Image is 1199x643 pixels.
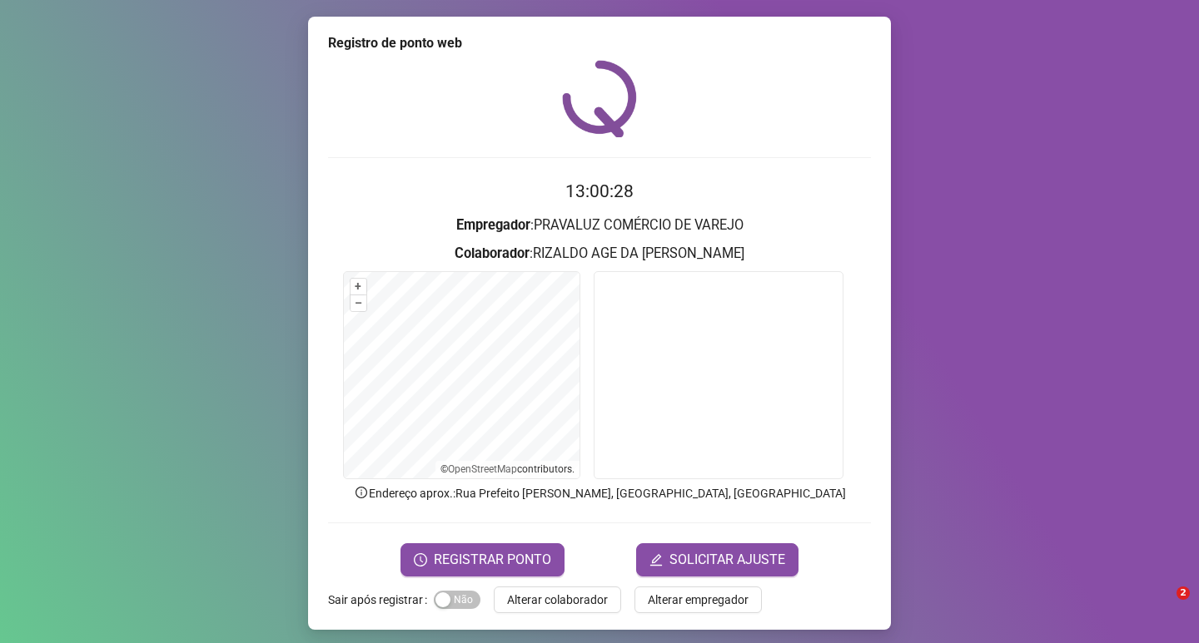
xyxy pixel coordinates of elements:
img: QRPoint [562,60,637,137]
span: clock-circle [414,553,427,566]
span: edit [649,553,663,566]
li: © contributors. [440,463,575,475]
button: + [351,279,366,294]
h3: : RIZALDO AGE DA [PERSON_NAME] [328,243,871,265]
button: Alterar empregador [634,586,762,613]
div: Registro de ponto web [328,33,871,53]
strong: Empregador [456,217,530,233]
span: SOLICITAR AJUSTE [669,550,785,570]
button: editSOLICITAR AJUSTE [636,543,799,576]
strong: Colaborador [455,245,530,261]
a: OpenStreetMap [448,463,517,475]
span: Alterar colaborador [507,591,608,609]
label: Sair após registrar [328,586,434,613]
span: info-circle [354,485,369,500]
button: REGISTRAR PONTO [400,543,565,576]
p: Endereço aprox. : Rua Prefeito [PERSON_NAME], [GEOGRAPHIC_DATA], [GEOGRAPHIC_DATA] [328,484,871,502]
h3: : PRAVALUZ COMÉRCIO DE VAREJO [328,215,871,236]
time: 13:00:28 [565,181,634,201]
button: – [351,295,366,311]
iframe: Intercom live chat [1142,586,1182,626]
span: 2 [1177,586,1190,600]
button: Alterar colaborador [494,586,621,613]
span: Alterar empregador [648,591,749,609]
span: REGISTRAR PONTO [434,550,551,570]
